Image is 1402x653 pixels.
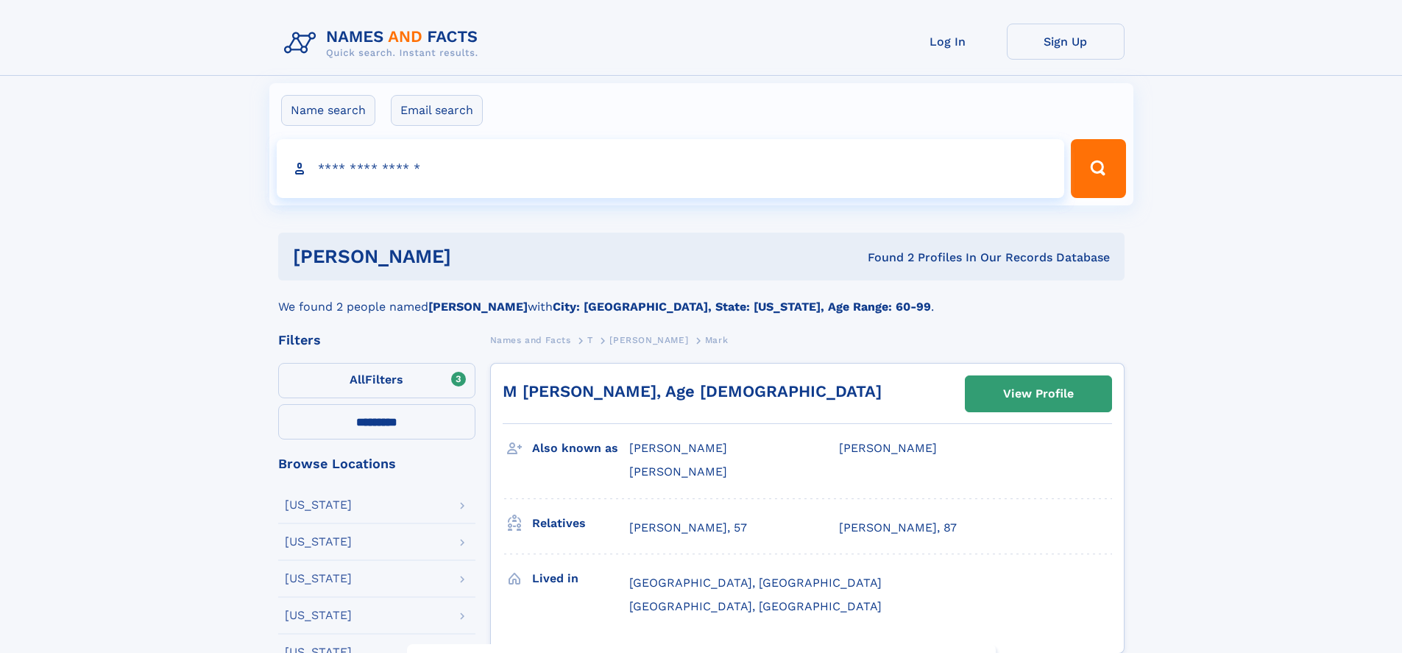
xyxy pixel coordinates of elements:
[1003,377,1074,411] div: View Profile
[839,441,937,455] span: [PERSON_NAME]
[285,610,352,621] div: [US_STATE]
[629,465,727,479] span: [PERSON_NAME]
[278,363,475,398] label: Filters
[705,335,728,345] span: Mark
[609,335,688,345] span: [PERSON_NAME]
[839,520,957,536] a: [PERSON_NAME], 87
[553,300,931,314] b: City: [GEOGRAPHIC_DATA], State: [US_STATE], Age Range: 60-99
[1007,24,1125,60] a: Sign Up
[391,95,483,126] label: Email search
[629,576,882,590] span: [GEOGRAPHIC_DATA], [GEOGRAPHIC_DATA]
[532,566,629,591] h3: Lived in
[532,436,629,461] h3: Also known as
[285,536,352,548] div: [US_STATE]
[278,280,1125,316] div: We found 2 people named with .
[659,250,1110,266] div: Found 2 Profiles In Our Records Database
[889,24,1007,60] a: Log In
[285,573,352,585] div: [US_STATE]
[1071,139,1125,198] button: Search Button
[490,331,571,349] a: Names and Facts
[281,95,375,126] label: Name search
[587,335,593,345] span: T
[532,511,629,536] h3: Relatives
[278,24,490,63] img: Logo Names and Facts
[503,382,882,400] a: M [PERSON_NAME], Age [DEMOGRAPHIC_DATA]
[966,376,1111,412] a: View Profile
[277,139,1065,198] input: search input
[350,373,365,386] span: All
[285,499,352,511] div: [US_STATE]
[629,520,747,536] a: [PERSON_NAME], 57
[587,331,593,349] a: T
[278,333,475,347] div: Filters
[428,300,528,314] b: [PERSON_NAME]
[278,457,475,470] div: Browse Locations
[629,599,882,613] span: [GEOGRAPHIC_DATA], [GEOGRAPHIC_DATA]
[293,247,659,266] h1: [PERSON_NAME]
[629,441,727,455] span: [PERSON_NAME]
[609,331,688,349] a: [PERSON_NAME]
